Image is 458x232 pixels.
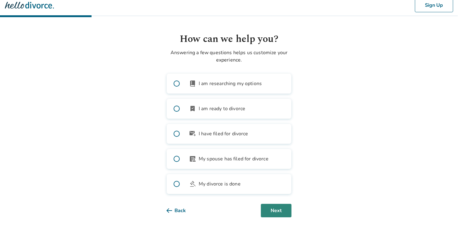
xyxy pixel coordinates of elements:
[199,130,248,137] span: I have filed for divorce
[189,105,196,112] span: bookmark_check
[427,203,458,232] iframe: Chat Widget
[189,180,196,188] span: gavel
[199,180,241,188] span: My divorce is done
[189,130,196,137] span: outgoing_mail
[167,49,291,64] p: Answering a few questions helps us customize your experience.
[189,80,196,87] span: book_2
[167,32,291,47] h1: How can we help you?
[189,155,196,163] span: article_person
[199,105,245,112] span: I am ready to divorce
[261,204,291,217] button: Next
[199,80,262,87] span: I am researching my options
[167,204,196,217] button: Back
[199,155,268,163] span: My spouse has filed for divorce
